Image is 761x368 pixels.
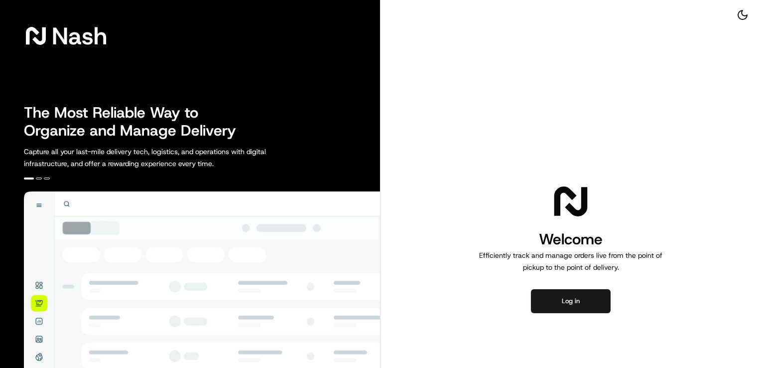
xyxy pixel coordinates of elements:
[475,249,666,273] p: Efficiently track and manage orders live from the point of pickup to the point of delivery.
[24,104,247,140] h2: The Most Reliable Way to Organize and Manage Delivery
[24,146,311,170] p: Capture all your last-mile delivery tech, logistics, and operations with digital infrastructure, ...
[531,289,611,313] button: Log in
[475,229,666,249] h1: Welcome
[52,26,107,46] span: Nash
